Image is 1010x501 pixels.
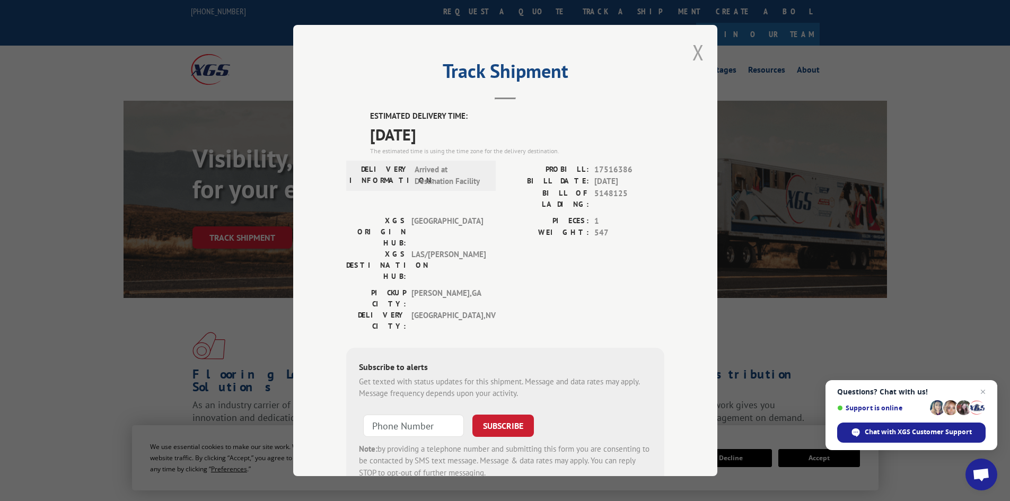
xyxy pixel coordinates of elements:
[505,175,589,188] label: BILL DATE:
[359,443,652,479] div: by providing a telephone number and submitting this form you are consenting to be contacted by SM...
[370,146,664,156] div: The estimated time is using the time zone for the delivery destination.
[505,164,589,176] label: PROBILL:
[359,444,377,454] strong: Note:
[692,38,704,66] button: Close modal
[505,188,589,210] label: BILL OF LADING:
[594,175,664,188] span: [DATE]
[837,423,986,443] span: Chat with XGS Customer Support
[346,64,664,84] h2: Track Shipment
[472,415,534,437] button: SUBSCRIBE
[346,287,406,310] label: PICKUP CITY:
[411,215,483,249] span: [GEOGRAPHIC_DATA]
[594,164,664,176] span: 17516386
[411,287,483,310] span: [PERSON_NAME] , GA
[505,215,589,227] label: PIECES:
[411,310,483,332] span: [GEOGRAPHIC_DATA] , NV
[370,110,664,122] label: ESTIMATED DELIVERY TIME:
[346,215,406,249] label: XGS ORIGIN HUB:
[594,215,664,227] span: 1
[505,227,589,239] label: WEIGHT:
[349,164,409,188] label: DELIVERY INFORMATION:
[415,164,486,188] span: Arrived at Destination Facility
[411,249,483,282] span: LAS/[PERSON_NAME]
[865,427,972,437] span: Chat with XGS Customer Support
[594,227,664,239] span: 547
[346,249,406,282] label: XGS DESTINATION HUB:
[359,376,652,400] div: Get texted with status updates for this shipment. Message and data rates may apply. Message frequ...
[837,388,986,396] span: Questions? Chat with us!
[370,122,664,146] span: [DATE]
[594,188,664,210] span: 5148125
[363,415,464,437] input: Phone Number
[346,310,406,332] label: DELIVERY CITY:
[359,361,652,376] div: Subscribe to alerts
[837,404,926,412] span: Support is online
[965,459,997,490] a: Open chat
